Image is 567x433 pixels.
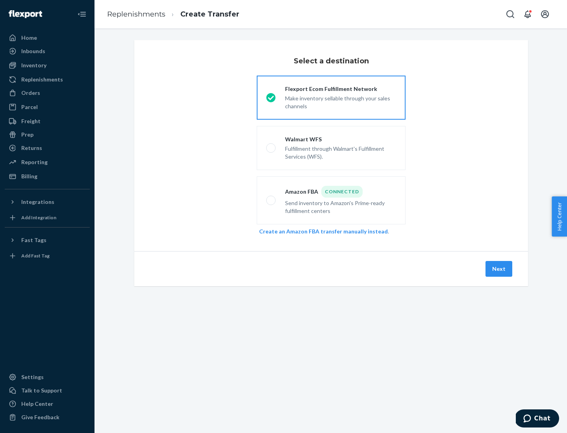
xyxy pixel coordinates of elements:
[21,413,59,421] div: Give Feedback
[21,117,41,125] div: Freight
[5,128,90,141] a: Prep
[5,211,90,224] a: Add Integration
[5,170,90,183] a: Billing
[285,135,396,143] div: Walmart WFS
[21,214,56,221] div: Add Integration
[9,10,42,18] img: Flexport logo
[21,158,48,166] div: Reporting
[5,411,90,424] button: Give Feedback
[552,196,567,237] button: Help Center
[485,261,512,277] button: Next
[5,101,90,113] a: Parcel
[21,61,46,69] div: Inventory
[516,409,559,429] iframe: Opens a widget where you can chat to one of our agents
[5,156,90,168] a: Reporting
[285,198,396,215] div: Send inventory to Amazon's Prime-ready fulfillment centers
[21,387,62,394] div: Talk to Support
[5,142,90,154] a: Returns
[21,172,37,180] div: Billing
[5,384,90,397] button: Talk to Support
[5,398,90,410] a: Help Center
[5,371,90,383] a: Settings
[21,144,42,152] div: Returns
[74,6,90,22] button: Close Navigation
[5,250,90,262] a: Add Fast Tag
[259,228,403,235] div: .
[5,196,90,208] button: Integrations
[5,45,90,57] a: Inbounds
[502,6,518,22] button: Open Search Box
[5,59,90,72] a: Inventory
[21,103,38,111] div: Parcel
[5,31,90,44] a: Home
[21,76,63,83] div: Replenishments
[21,89,40,97] div: Orders
[285,85,396,93] div: Flexport Ecom Fulfillment Network
[294,56,369,66] h3: Select a destination
[5,115,90,128] a: Freight
[520,6,535,22] button: Open notifications
[5,87,90,99] a: Orders
[5,73,90,86] a: Replenishments
[321,186,363,198] div: Connected
[101,3,246,26] ol: breadcrumbs
[285,186,396,198] div: Amazon FBA
[21,373,44,381] div: Settings
[21,252,50,259] div: Add Fast Tag
[537,6,553,22] button: Open account menu
[107,10,165,19] a: Replenishments
[5,234,90,246] button: Fast Tags
[21,198,54,206] div: Integrations
[285,143,396,161] div: Fulfillment through Walmart's Fulfillment Services (WFS).
[259,228,388,235] a: Create an Amazon FBA transfer manually instead
[180,10,239,19] a: Create Transfer
[21,131,33,139] div: Prep
[21,400,53,408] div: Help Center
[21,47,45,55] div: Inbounds
[285,93,396,110] div: Make inventory sellable through your sales channels
[21,34,37,42] div: Home
[21,236,46,244] div: Fast Tags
